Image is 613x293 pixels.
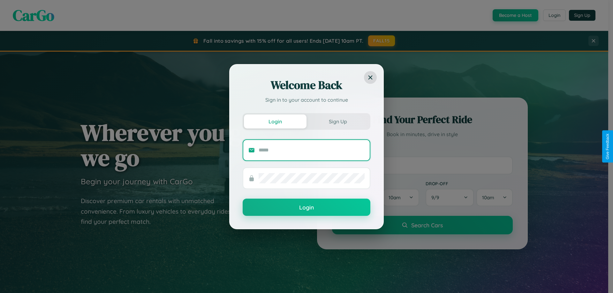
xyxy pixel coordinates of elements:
[243,77,370,93] h2: Welcome Back
[605,134,610,159] div: Give Feedback
[306,114,369,128] button: Sign Up
[244,114,306,128] button: Login
[243,96,370,104] p: Sign in to your account to continue
[243,199,370,216] button: Login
